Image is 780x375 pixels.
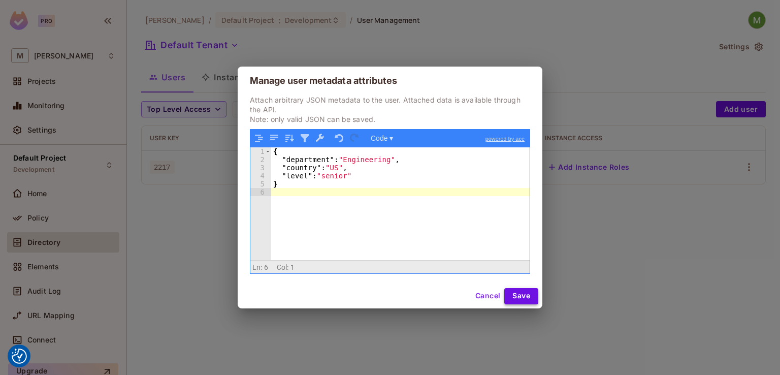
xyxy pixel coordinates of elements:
a: powered by ace [480,130,530,148]
img: Revisit consent button [12,349,27,364]
div: 3 [250,164,271,172]
div: 5 [250,180,271,188]
div: 1 [250,147,271,155]
button: Filter, sort, or transform contents [298,132,311,145]
span: Ln: [252,263,262,271]
button: Sort contents [283,132,296,145]
button: Save [504,288,538,304]
button: Redo (Ctrl+Shift+Z) [348,132,361,145]
button: Repair JSON: fix quotes and escape characters, remove comments and JSONP notation, turn JavaScrip... [313,132,327,145]
div: 2 [250,155,271,164]
button: Undo last action (Ctrl+Z) [333,132,346,145]
button: Consent Preferences [12,349,27,364]
span: 1 [290,263,295,271]
button: Compact JSON data, remove all whitespaces (Ctrl+Shift+I) [268,132,281,145]
h2: Manage user metadata attributes [238,67,542,95]
div: 4 [250,172,271,180]
div: 6 [250,188,271,196]
span: Col: [277,263,289,271]
button: Code ▾ [367,132,397,145]
span: 6 [264,263,268,271]
button: Format JSON data, with proper indentation and line feeds (Ctrl+I) [252,132,266,145]
p: Attach arbitrary JSON metadata to the user. Attached data is available through the API. Note: onl... [250,95,530,124]
button: Cancel [471,288,504,304]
